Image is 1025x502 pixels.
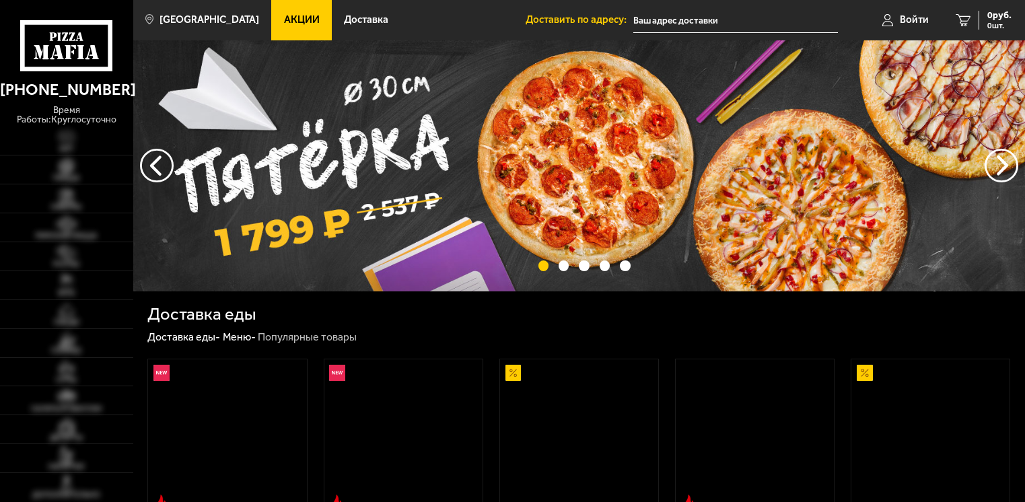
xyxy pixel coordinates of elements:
[579,260,589,271] button: точки переключения
[505,365,522,381] img: Акционный
[620,260,630,271] button: точки переключения
[538,260,549,271] button: точки переключения
[258,330,357,345] div: Популярные товары
[140,149,174,182] button: следующий
[985,149,1018,182] button: предыдущий
[857,365,873,381] img: Акционный
[987,11,1012,20] span: 0 руб.
[526,15,633,25] span: Доставить по адресу:
[153,365,170,381] img: Новинка
[223,330,256,343] a: Меню-
[559,260,569,271] button: точки переключения
[987,22,1012,30] span: 0 шт.
[147,306,256,322] h1: Доставка еды
[900,15,929,25] span: Войти
[344,15,388,25] span: Доставка
[160,15,259,25] span: [GEOGRAPHIC_DATA]
[329,365,345,381] img: Новинка
[147,330,220,343] a: Доставка еды-
[633,8,839,33] input: Ваш адрес доставки
[600,260,610,271] button: точки переключения
[284,15,320,25] span: Акции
